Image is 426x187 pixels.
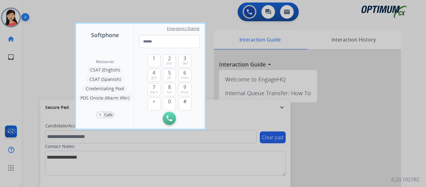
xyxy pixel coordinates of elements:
button: 3def [178,54,191,67]
button: PDS Onsite (Warm Xfer) [77,94,133,102]
button: Credentialing Pool [83,85,127,92]
button: 1 [148,54,161,67]
p: 0.20.1027RC [391,176,420,183]
span: abc [166,61,172,66]
button: 0Calls [96,111,114,119]
span: def [182,61,188,66]
span: 7 [152,83,155,91]
span: pqrs [150,90,158,95]
button: 4ghi [148,69,161,82]
span: 6 [183,69,186,76]
span: 1 [152,55,155,62]
p: Calls [104,112,113,118]
span: ghi [151,75,157,80]
button: 6mno [178,69,191,82]
button: CSAT (Spanish) [86,76,124,83]
span: 2 [168,55,171,62]
button: + [148,97,161,111]
button: 2abc [163,54,176,67]
button: 9wxyz [178,83,191,96]
button: 7pqrs [148,83,161,96]
span: jkl [167,75,171,80]
span: Resources [96,59,114,64]
span: # [183,98,186,105]
span: mno [181,75,189,80]
span: Emergency Dialing [167,26,200,31]
span: 9 [183,83,186,91]
button: CSAT (English) [87,66,123,74]
button: # [178,97,191,111]
button: 8tuv [163,83,176,96]
span: 4 [152,69,155,76]
span: wxyz [181,90,189,95]
span: + [152,98,155,105]
button: 5jkl [163,69,176,82]
button: 0 [163,97,176,111]
span: 0 [168,98,171,105]
p: 0 [98,112,103,118]
img: call-button [167,116,172,121]
span: 8 [168,83,171,91]
span: tuv [167,90,172,95]
span: 3 [183,55,186,62]
span: Softphone [91,31,119,39]
span: 5 [168,69,171,76]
